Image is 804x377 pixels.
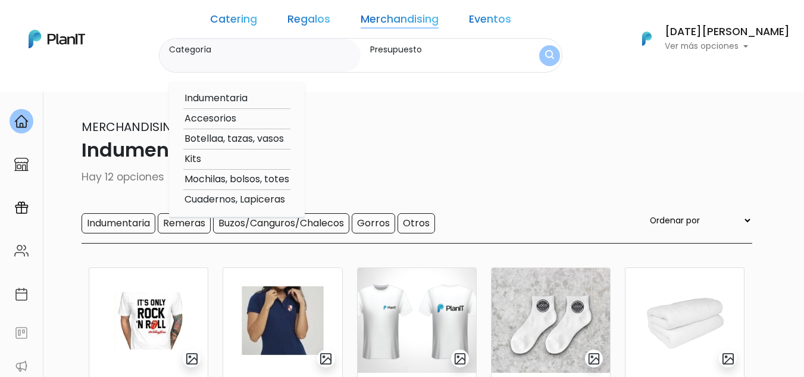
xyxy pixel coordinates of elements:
option: Kits [183,152,290,167]
img: thumb_WhatsApp_Image_2023-04-05_at_09.22-PhotoRoom.png [358,268,476,373]
option: Cuadernos, Lapiceras [183,192,290,207]
input: Buzos/Canguros/Chalecos [213,213,349,233]
img: campaigns-02234683943229c281be62815700db0a1741e53638e28bf9629b52c665b00959.svg [14,201,29,215]
label: Categoría [169,43,356,56]
a: Merchandising [361,14,439,29]
option: Accesorios [183,111,290,126]
p: Merchandising [52,118,752,136]
img: search_button-432b6d5273f82d61273b3651a40e1bd1b912527efae98b1b7a1b2c0702e16a8d.svg [545,50,554,61]
p: Indumentaria [52,136,752,164]
img: partners-52edf745621dab592f3b2c58e3bca9d71375a7ef29c3b500c9f145b62cc070d4.svg [14,359,29,373]
input: Indumentaria [82,213,155,233]
option: Mochilas, bolsos, totes [183,172,290,187]
input: Remeras [158,213,211,233]
option: Botellaa, tazas, vasos [183,132,290,147]
img: thumb_WhatsApp_Image_2023-07-08_at_21.31-PhotoRoom.png [492,268,610,373]
input: Gorros [352,213,395,233]
img: feedback-78b5a0c8f98aac82b08bfc38622c3050aee476f2c9584af64705fc4e61158814.svg [14,326,29,340]
div: ¿Necesitás ayuda? [61,11,171,35]
img: thumb_Captura_de_pantalla_2023-03-27_152219.jpg [223,268,342,373]
button: PlanIt Logo [DATE][PERSON_NAME] Ver más opciones [627,23,790,54]
img: home-e721727adea9d79c4d83392d1f703f7f8bce08238fde08b1acbfd93340b81755.svg [14,114,29,129]
img: gallery-light [587,352,601,366]
a: Eventos [469,14,511,29]
img: PlanIt Logo [29,30,85,48]
option: Indumentaria [183,91,290,106]
img: gallery-light [453,352,467,366]
input: Otros [398,213,435,233]
img: thumb_Captura_de_pantalla_2023-10-16_142249.jpg [625,268,744,373]
a: Catering [210,14,257,29]
img: gallery-light [185,352,199,366]
img: thumb_Captura_de_pantalla_2023-03-27_142000.jpg [89,268,208,373]
p: Ver más opciones [665,42,790,51]
label: Presupuesto [370,43,517,56]
a: Regalos [287,14,330,29]
img: calendar-87d922413cdce8b2cf7b7f5f62616a5cf9e4887200fb71536465627b3292af00.svg [14,287,29,301]
img: gallery-light [319,352,333,366]
img: PlanIt Logo [634,26,660,52]
img: people-662611757002400ad9ed0e3c099ab2801c6687ba6c219adb57efc949bc21e19d.svg [14,244,29,258]
p: Hay 12 opciones [52,169,752,185]
img: gallery-light [721,352,735,366]
img: marketplace-4ceaa7011d94191e9ded77b95e3339b90024bf715f7c57f8cf31f2d8c509eaba.svg [14,157,29,172]
h6: [DATE][PERSON_NAME] [665,27,790,38]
